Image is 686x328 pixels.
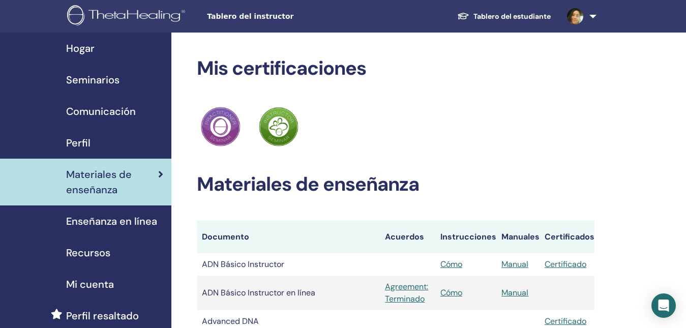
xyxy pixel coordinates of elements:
[545,316,586,326] a: Certificado
[380,221,435,253] th: Acuerdos
[66,104,136,119] span: Comunicación
[207,11,360,22] span: Tablero del instructor
[66,214,157,229] span: Enseñanza en línea
[540,221,594,253] th: Certificados
[440,287,462,298] a: Cómo
[66,308,139,323] span: Perfil resaltado
[501,259,528,270] a: Manual
[197,276,380,310] td: ADN Básico Instructor en línea
[435,221,496,253] th: Instrucciones
[501,287,528,298] a: Manual
[66,167,158,197] span: Materiales de enseñanza
[440,259,462,270] a: Cómo
[449,7,559,26] a: Tablero del estudiante
[496,221,540,253] th: Manuales
[385,281,430,305] a: Agreement: Terminado
[66,72,120,87] span: Seminarios
[259,107,299,146] img: Practitioner
[567,8,583,24] img: default.jpg
[67,5,189,28] img: logo.png
[545,259,586,270] a: Certificado
[457,12,469,20] img: graduation-cap-white.svg
[197,57,594,80] h2: Mis certificaciones
[66,135,91,151] span: Perfil
[66,245,110,260] span: Recursos
[201,107,241,146] img: Practitioner
[197,173,594,196] h2: Materiales de enseñanza
[197,221,380,253] th: Documento
[651,293,676,318] div: Open Intercom Messenger
[66,277,114,292] span: Mi cuenta
[197,253,380,276] td: ADN Básico Instructor
[66,41,95,56] span: Hogar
